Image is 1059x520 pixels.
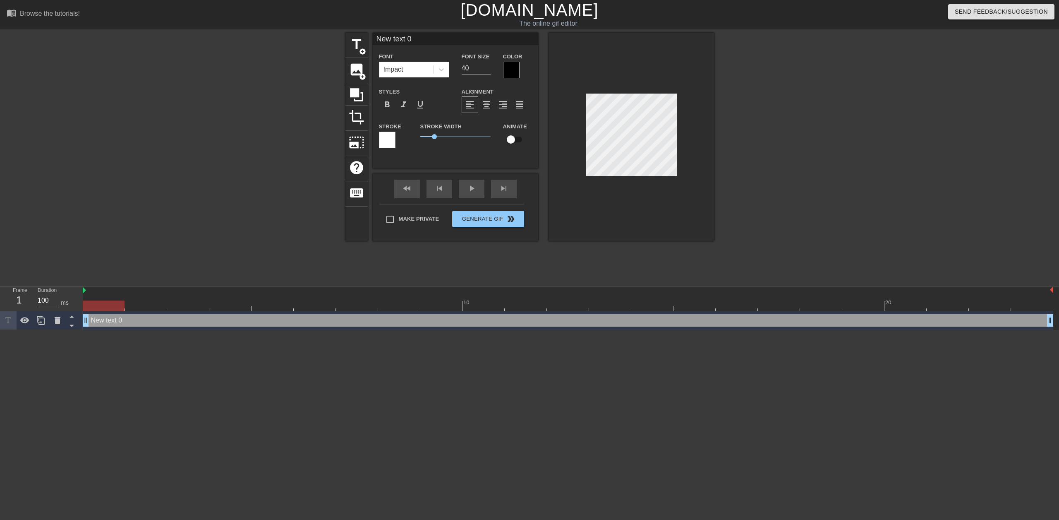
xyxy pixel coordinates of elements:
[467,183,477,193] span: play_arrow
[349,185,364,201] span: keyboard
[452,211,524,227] button: Generate Gif
[515,100,525,110] span: format_align_justify
[379,123,401,131] label: Stroke
[349,135,364,150] span: photo_size_select_large
[349,160,364,176] span: help
[482,100,491,110] span: format_align_center
[503,53,522,61] label: Color
[349,36,364,52] span: title
[399,215,439,223] span: Make Private
[81,316,90,325] span: drag_handle
[7,286,31,311] div: Frame
[357,19,739,29] div: The online gif editor
[498,100,508,110] span: format_align_right
[885,299,893,307] div: 20
[379,88,400,96] label: Styles
[383,65,403,75] div: Impact
[379,53,393,61] label: Font
[1046,316,1054,325] span: drag_handle
[1050,286,1053,293] img: bound-end.png
[455,214,520,224] span: Generate Gif
[402,183,412,193] span: fast_rewind
[382,100,392,110] span: format_bold
[38,288,57,293] label: Duration
[7,8,80,21] a: Browse the tutorials!
[399,100,409,110] span: format_italic
[462,53,490,61] label: Font Size
[349,109,364,125] span: crop
[434,183,444,193] span: skip_previous
[359,48,366,55] span: add_circle
[465,100,475,110] span: format_align_left
[460,1,598,19] a: [DOMAIN_NAME]
[506,214,516,224] span: double_arrow
[503,123,527,131] label: Animate
[948,4,1054,19] button: Send Feedback/Suggestion
[462,88,494,96] label: Alignment
[20,10,80,17] div: Browse the tutorials!
[7,8,17,18] span: menu_book
[359,73,366,80] span: add_circle
[463,299,471,307] div: 10
[13,293,25,308] div: 1
[415,100,425,110] span: format_underline
[420,123,462,131] label: Stroke Width
[61,299,69,307] div: ms
[349,62,364,77] span: image
[499,183,509,193] span: skip_next
[955,7,1048,17] span: Send Feedback/Suggestion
